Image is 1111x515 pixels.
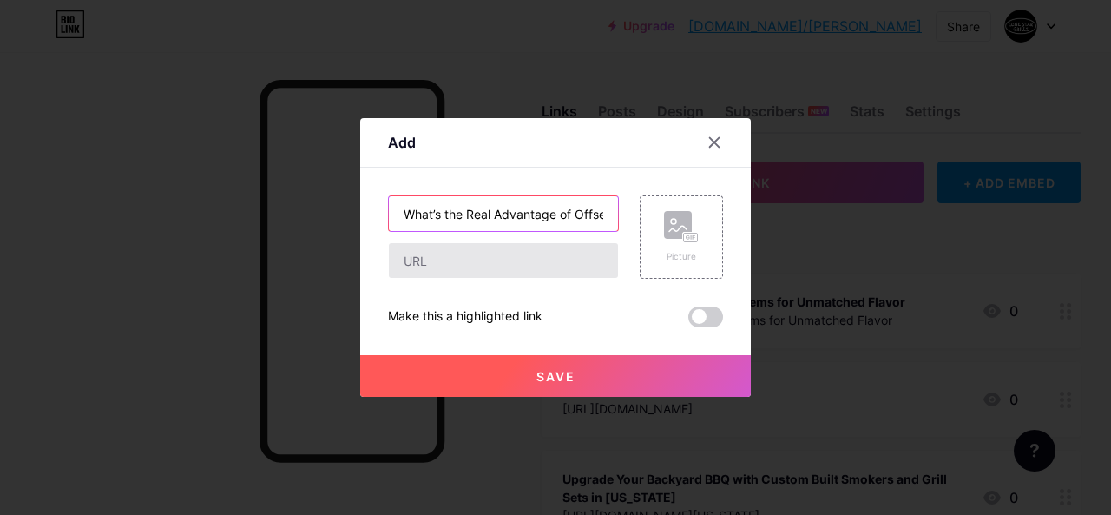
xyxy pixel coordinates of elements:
[388,132,416,153] div: Add
[389,243,618,278] input: URL
[389,196,618,231] input: Title
[388,307,542,327] div: Make this a highlighted link
[664,250,699,263] div: Picture
[360,355,751,397] button: Save
[536,369,575,384] span: Save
